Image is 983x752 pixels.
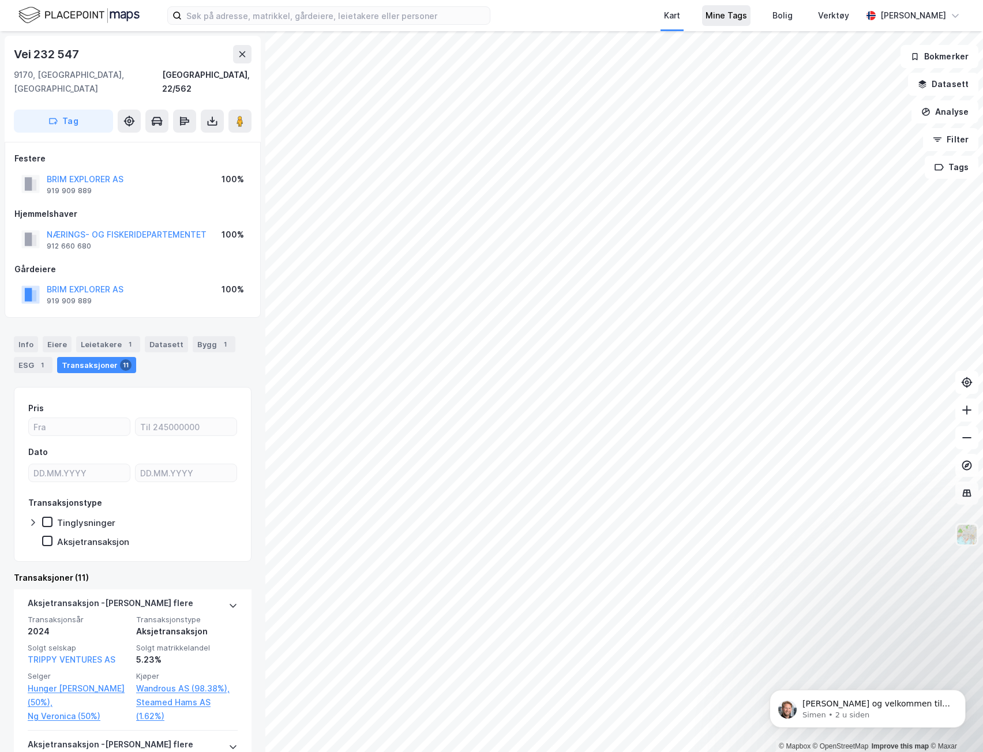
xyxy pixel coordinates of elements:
div: Leietakere [76,336,140,352]
div: Bygg [193,336,235,352]
input: Til 245000000 [136,418,237,435]
input: DD.MM.YYYY [29,464,130,482]
div: Hjemmelshaver [14,207,251,221]
div: 2024 [28,625,129,638]
div: Tinglysninger [57,517,115,528]
div: Dato [28,445,48,459]
div: [GEOGRAPHIC_DATA], 22/562 [162,68,252,96]
div: Aksjetransaksjon [136,625,238,638]
div: Transaksjoner (11) [14,571,252,585]
div: Aksjetransaksjon - [PERSON_NAME] flere [28,596,193,615]
div: 100% [222,283,244,296]
div: Festere [14,152,251,166]
div: Mine Tags [706,9,747,22]
a: OpenStreetMap [813,742,869,750]
div: 100% [222,172,244,186]
div: 912 660 680 [47,242,91,251]
a: Improve this map [872,742,929,750]
span: Transaksjonstype [136,615,238,625]
div: 11 [120,359,132,371]
div: ESG [14,357,52,373]
div: Verktøy [818,9,849,22]
iframe: Intercom notifications melding [752,665,983,746]
img: logo.f888ab2527a4732fd821a326f86c7f29.svg [18,5,140,25]
input: Søk på adresse, matrikkel, gårdeiere, leietakere eller personer [182,7,490,24]
div: 100% [222,228,244,242]
button: Tags [925,156,978,179]
button: Tag [14,110,113,133]
span: Transaksjonsår [28,615,129,625]
span: Solgt matrikkelandel [136,643,238,653]
button: Filter [923,128,978,151]
div: 1 [219,339,231,350]
button: Datasett [908,73,978,96]
div: 1 [36,359,48,371]
div: Transaksjoner [57,357,136,373]
div: Kart [664,9,680,22]
span: Kjøper [136,671,238,681]
button: Analyse [911,100,978,123]
div: Pris [28,401,44,415]
a: Hunger [PERSON_NAME] (50%), [28,682,129,709]
div: 919 909 889 [47,186,92,195]
div: 919 909 889 [47,296,92,306]
div: Aksjetransaksjon [57,536,129,547]
button: Bokmerker [901,45,978,68]
div: [PERSON_NAME] [880,9,946,22]
input: DD.MM.YYYY [136,464,237,482]
img: Z [956,524,978,546]
a: Mapbox [779,742,811,750]
div: Gårdeiere [14,262,251,276]
a: Ng Veronica (50%) [28,709,129,723]
div: 9170, [GEOGRAPHIC_DATA], [GEOGRAPHIC_DATA] [14,68,162,96]
div: 5.23% [136,653,238,667]
div: Vei 232 547 [14,45,81,63]
a: TRIPPY VENTURES AS [28,655,115,664]
input: Fra [29,418,130,435]
div: Info [14,336,38,352]
a: Wandrous AS (98.38%), [136,682,238,695]
div: Bolig [772,9,793,22]
div: 1 [124,339,136,350]
div: Datasett [145,336,188,352]
a: Steamed Hams AS (1.62%) [136,695,238,723]
span: Selger [28,671,129,681]
div: Eiere [43,336,72,352]
span: Solgt selskap [28,643,129,653]
div: Transaksjonstype [28,496,102,510]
